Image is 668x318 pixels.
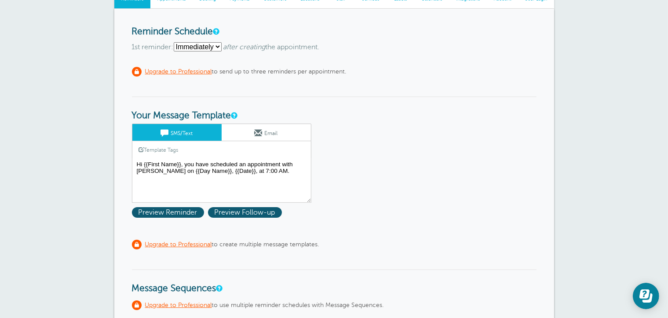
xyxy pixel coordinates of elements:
span: Preview Follow-up [208,207,282,218]
a: This is the wording for your reminder and follow-up messages. You can create multiple templates i... [231,113,237,118]
span: to use multiple reminder schedules with Message Sequences. [145,301,384,309]
h3: Your Message Template [132,96,537,121]
u: Upgrade to Professional [145,68,212,75]
h3: Message Sequences [132,269,537,294]
a: Upgrade to Professionalto create multiple message templates. [132,240,319,249]
u: Upgrade to Professional [145,302,212,308]
a: Email [222,124,311,141]
a: Template Tags [132,141,185,158]
h3: Reminder Schedule [132,26,537,37]
iframe: Resource center [633,283,659,309]
span: Preview Reminder [132,207,204,218]
span: to create multiple message templates. [145,241,319,249]
a: Upgrade to Professionalto send up to three reminders per appointment. [132,67,347,77]
u: Upgrade to Professional [145,241,212,248]
textarea: Hi {{First Name}}, you have scheduled an appointment with [PERSON_NAME] on {{Day Name}}, {{Date}}... [132,159,311,203]
span: to send up to three reminders per appointment. [145,68,347,76]
a: Preview Follow-up [208,208,284,216]
i: after creating [223,43,266,51]
a: Message Sequences allow you to setup multiple reminder schedules that can use different Message T... [216,285,222,291]
a: Preview Reminder [132,208,208,216]
span: the appointment. [223,43,320,51]
a: SMS/Text [132,124,222,141]
a: Upgrade to Professionalto use multiple reminder schedules with Message Sequences. [132,300,384,310]
p: 1st reminder: [132,42,537,51]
